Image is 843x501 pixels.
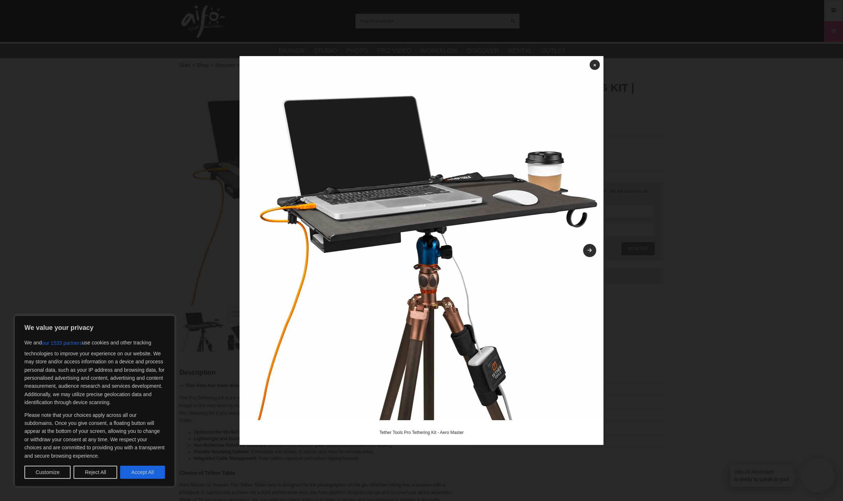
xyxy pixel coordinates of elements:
p: Please note that your choices apply across all our subdomains. Once you give consent, a floating ... [24,411,165,460]
img: Tether Tools Pro Tethering Kit - Aero Master [240,56,603,420]
button: Reject All [74,466,117,479]
p: We and use cookies and other tracking technologies to improve your experience on our website. We ... [24,336,165,407]
button: Accept All [120,466,165,479]
div: We value your privacy [15,316,175,486]
p: We value your privacy [24,323,165,332]
button: our 1533 partners [42,336,82,350]
div: Tether Tools Pro Tethering Kit - Aero Master [249,429,594,436]
button: Customize [24,466,71,479]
